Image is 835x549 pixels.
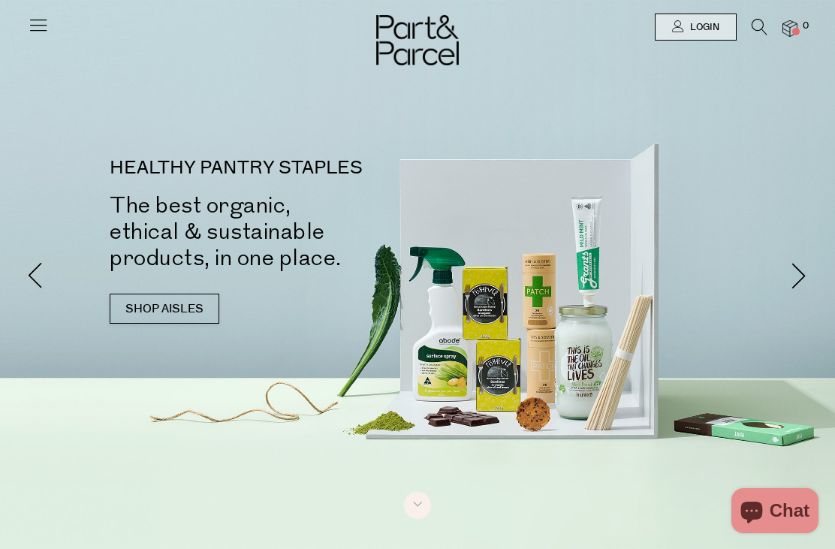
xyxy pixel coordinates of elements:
span: 0 [799,20,812,33]
a: Login [655,14,737,41]
img: Part&Parcel [376,15,459,65]
p: HEALTHY PANTRY STAPLES [110,159,440,177]
a: SHOP AISLES [110,294,219,324]
a: 0 [782,20,797,36]
span: Login [686,21,719,34]
h2: The best organic, ethical & sustainable products, in one place. [110,192,440,271]
inbox-online-store-chat: Shopify online store chat [727,488,823,537]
